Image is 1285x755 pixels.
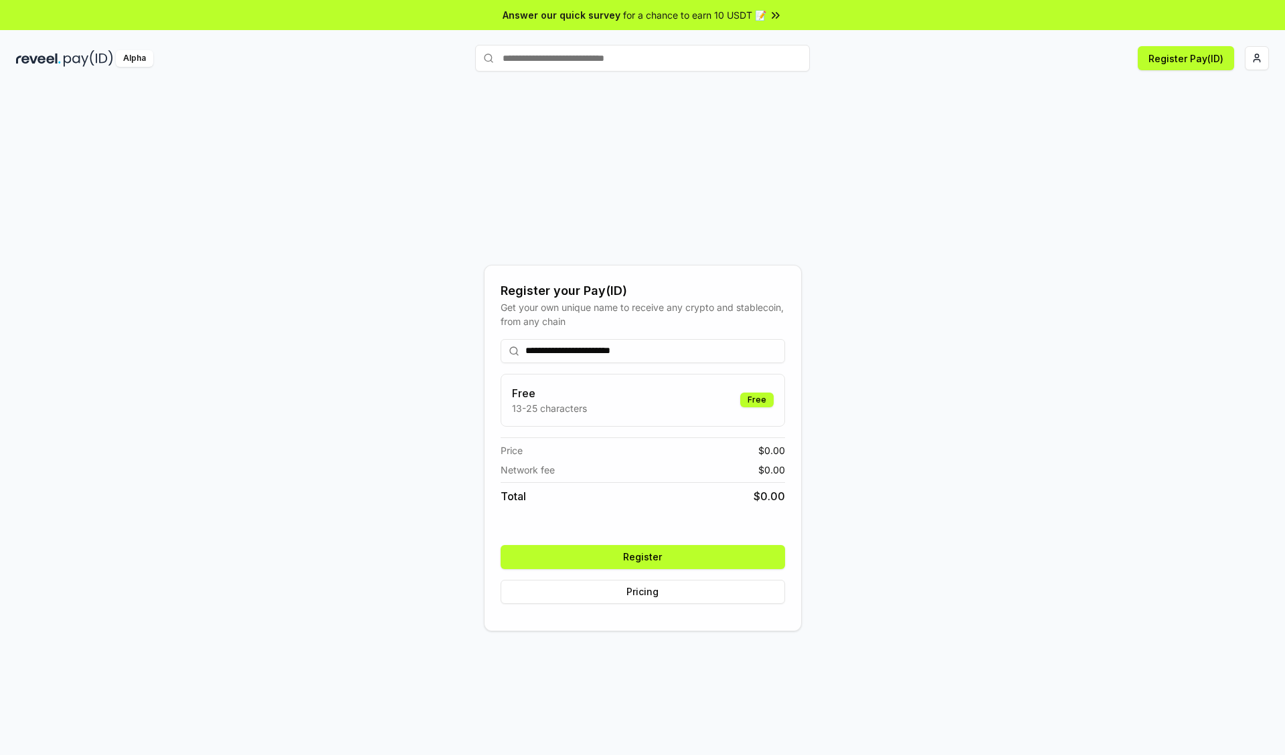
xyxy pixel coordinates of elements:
[501,463,555,477] span: Network fee
[503,8,620,22] span: Answer our quick survey
[501,300,785,328] div: Get your own unique name to receive any crypto and stablecoin, from any chain
[623,8,766,22] span: for a chance to earn 10 USDT 📝
[501,282,785,300] div: Register your Pay(ID)
[501,580,785,604] button: Pricing
[758,443,785,457] span: $ 0.00
[512,385,587,401] h3: Free
[16,50,61,67] img: reveel_dark
[501,443,523,457] span: Price
[512,401,587,415] p: 13-25 characters
[64,50,113,67] img: pay_id
[758,463,785,477] span: $ 0.00
[501,488,526,504] span: Total
[1138,46,1234,70] button: Register Pay(ID)
[501,545,785,569] button: Register
[754,488,785,504] span: $ 0.00
[116,50,153,67] div: Alpha
[740,393,774,407] div: Free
